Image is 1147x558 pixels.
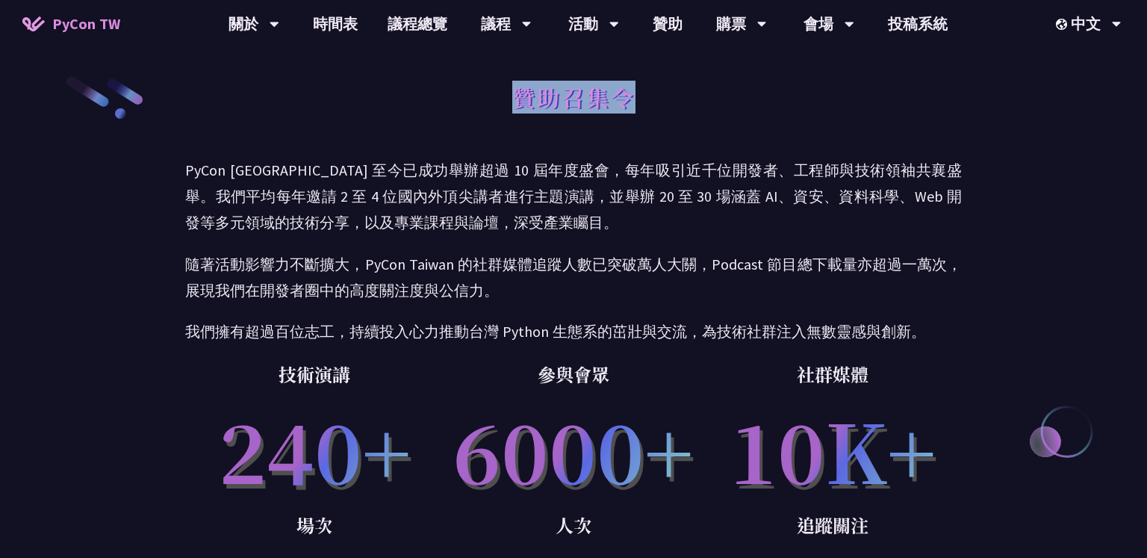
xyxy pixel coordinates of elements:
[7,5,135,43] a: PyCon TW
[22,16,45,31] img: Home icon of PyCon TW 2025
[185,359,444,389] p: 技術演講
[52,13,120,35] span: PyCon TW
[512,75,635,120] h1: 贊助召集令
[1056,19,1071,30] img: Locale Icon
[703,389,962,510] p: 10K+
[703,359,962,389] p: 社群媒體
[185,157,962,236] p: PyCon [GEOGRAPHIC_DATA] 至今已成功舉辦超過 10 屆年度盛會，每年吸引近千位開發者、工程師與技術領袖共襄盛舉。我們平均每年邀請 2 至 4 位國內外頂尖講者進行主題演講，...
[185,389,444,510] p: 240+
[185,510,444,540] p: 場次
[444,389,703,510] p: 6000+
[444,359,703,389] p: 參與會眾
[444,510,703,540] p: 人次
[185,251,962,303] p: 隨著活動影響力不斷擴大，PyCon Taiwan 的社群媒體追蹤人數已突破萬人大關，Podcast 節目總下載量亦超過一萬次，展現我們在開發者圈中的高度關注度與公信力。
[185,318,962,344] p: 我們擁有超過百位志工，持續投入心力推動台灣 Python 生態系的茁壯與交流，為技術社群注入無數靈感與創新。
[703,510,962,540] p: 追蹤關注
